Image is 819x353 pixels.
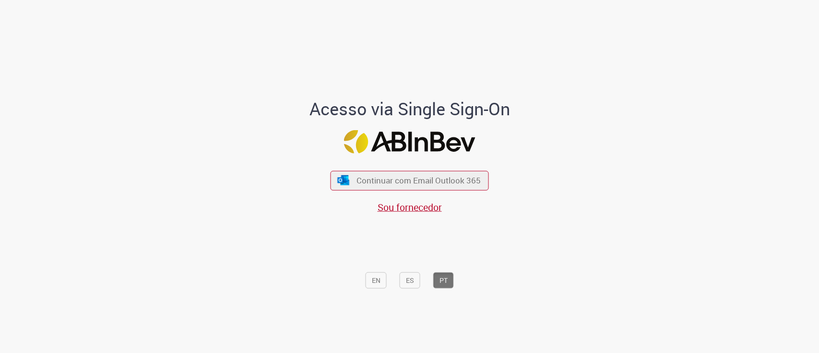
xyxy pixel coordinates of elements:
[356,175,481,186] span: Continuar com Email Outlook 365
[336,175,350,185] img: ícone Azure/Microsoft 360
[400,272,420,289] button: ES
[331,170,489,190] button: ícone Azure/Microsoft 360 Continuar com Email Outlook 365
[433,272,454,289] button: PT
[344,130,475,154] img: Logo ABInBev
[378,201,442,214] a: Sou fornecedor
[366,272,387,289] button: EN
[276,99,543,119] h1: Acesso via Single Sign-On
